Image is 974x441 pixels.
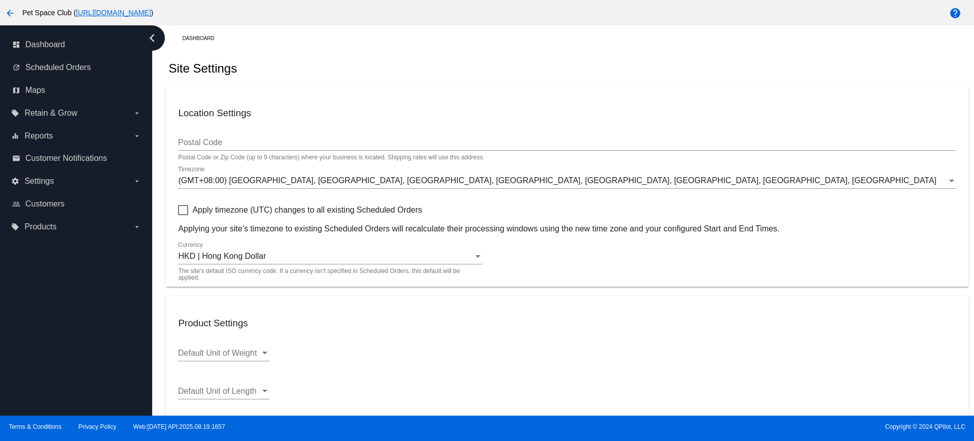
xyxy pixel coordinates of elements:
[22,9,153,17] span: Pet Space Club ( )
[496,423,965,430] span: Copyright © 2024 QPilot, LLC
[24,177,54,186] span: Settings
[12,86,20,94] i: map
[4,7,16,19] mat-icon: arrow_back
[12,63,20,72] i: update
[11,177,19,185] i: settings
[12,196,141,212] a: people_outline Customers
[949,7,961,19] mat-icon: help
[12,150,141,166] a: email Customer Notifications
[133,109,141,117] i: arrow_drop_down
[178,387,269,396] mat-select: Default Unit of Length
[178,252,266,260] span: HKD | Hong Kong Dollar
[178,108,956,119] h3: Location Settings
[12,59,141,76] a: update Scheduled Orders
[178,349,269,358] mat-select: Default Unit of Weight
[192,204,422,216] span: Apply timezone (UTC) changes to all existing Scheduled Orders
[25,86,45,95] span: Maps
[178,138,956,147] input: Postal Code
[144,30,160,46] i: chevron_left
[76,9,151,17] a: [URL][DOMAIN_NAME]
[79,423,117,430] a: Privacy Policy
[178,176,956,185] mat-select: Timezone
[24,131,53,141] span: Reports
[12,154,20,162] i: email
[24,109,77,118] span: Retain & Grow
[11,223,19,231] i: local_offer
[25,199,64,209] span: Customers
[168,61,237,76] h2: Site Settings
[178,318,956,329] h3: Product Settings
[178,252,482,261] mat-select: Currency
[178,387,257,395] span: Default Unit of Length
[133,423,225,430] a: Web:[DATE] API:2025.08.19.1657
[178,176,936,185] span: (GMT+08:00) [GEOGRAPHIC_DATA], [GEOGRAPHIC_DATA], [GEOGRAPHIC_DATA], [GEOGRAPHIC_DATA], [GEOGRAPH...
[24,222,56,231] span: Products
[12,82,141,98] a: map Maps
[178,349,257,357] span: Default Unit of Weight
[11,132,19,140] i: equalizer
[9,423,61,430] a: Terms & Conditions
[12,41,20,49] i: dashboard
[178,154,484,161] div: Postal Code or Zip Code (up to 9 characters) where your business is located. Shipping rates will ...
[178,224,956,233] p: Applying your site’s timezone to existing Scheduled Orders will recalculate their processing wind...
[12,200,20,208] i: people_outline
[182,30,223,46] a: Dashboard
[25,40,65,49] span: Dashboard
[133,223,141,231] i: arrow_drop_down
[133,177,141,185] i: arrow_drop_down
[25,154,107,163] span: Customer Notifications
[178,268,476,282] mat-hint: The site's default ISO currency code. If a currency isn’t specified in Scheduled Orders, this def...
[11,109,19,117] i: local_offer
[133,132,141,140] i: arrow_drop_down
[25,63,91,72] span: Scheduled Orders
[12,37,141,53] a: dashboard Dashboard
